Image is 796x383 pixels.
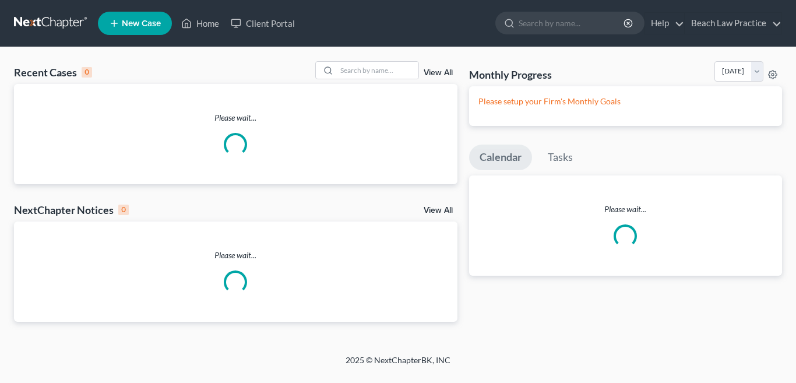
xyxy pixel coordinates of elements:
p: Please setup your Firm's Monthly Goals [478,96,773,107]
a: View All [424,206,453,215]
span: New Case [122,19,161,28]
p: Please wait... [469,203,783,215]
input: Search by name... [337,62,418,79]
a: Home [175,13,225,34]
p: Please wait... [14,250,457,261]
a: Tasks [537,145,583,170]
div: Recent Cases [14,65,92,79]
input: Search by name... [519,12,625,34]
a: Client Portal [225,13,301,34]
a: View All [424,69,453,77]
div: 2025 © NextChapterBK, INC [66,354,730,375]
a: Calendar [469,145,532,170]
a: Beach Law Practice [685,13,781,34]
div: NextChapter Notices [14,203,129,217]
div: 0 [82,67,92,78]
h3: Monthly Progress [469,68,552,82]
a: Help [645,13,684,34]
div: 0 [118,205,129,215]
p: Please wait... [14,112,457,124]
